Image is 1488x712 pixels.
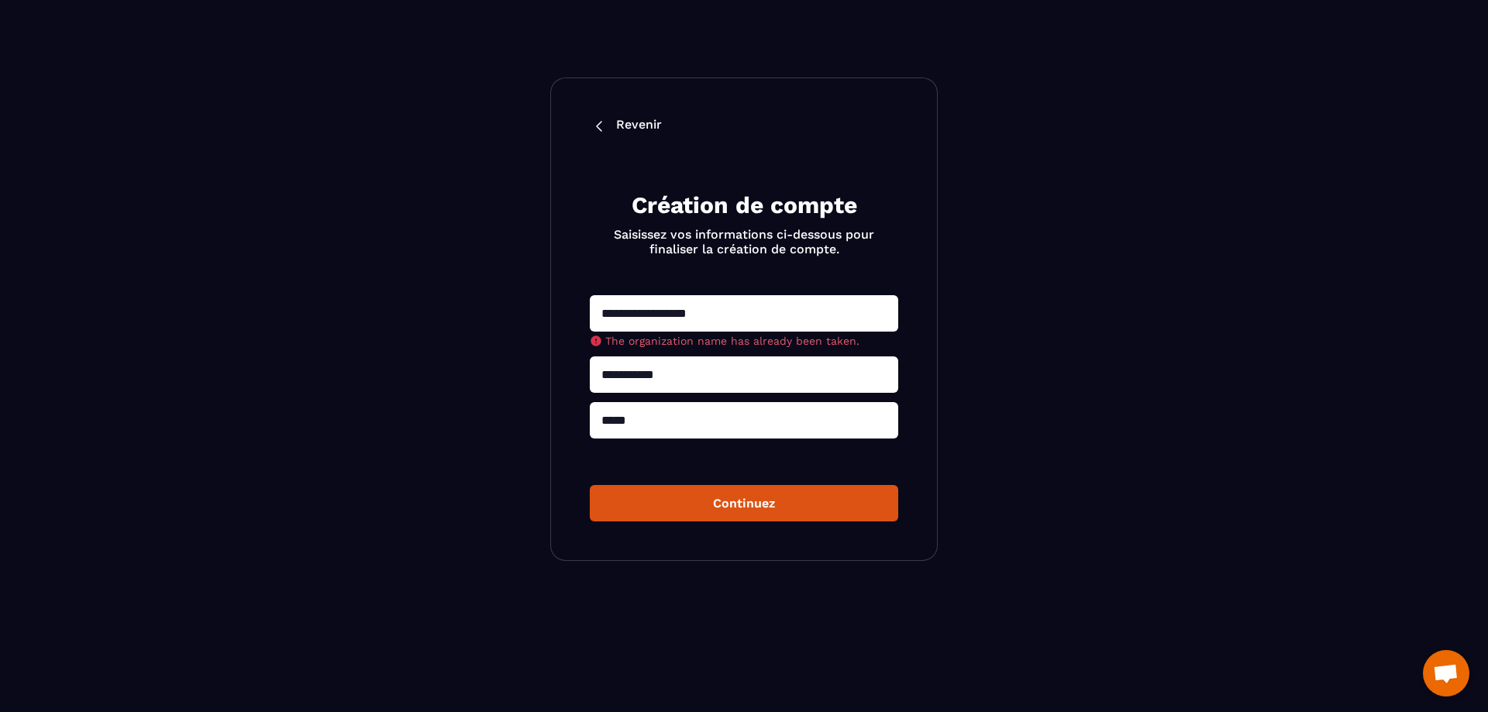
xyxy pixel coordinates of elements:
[616,117,662,136] p: Revenir
[608,190,880,221] h2: Création de compte
[1423,650,1469,697] div: Ouvrir le chat
[608,227,880,256] p: Saisissez vos informations ci-dessous pour finaliser la création de compte.
[590,117,608,136] img: back
[590,117,898,136] a: Revenir
[605,335,859,347] span: The organization name has already been taken.
[590,485,898,521] button: Continuez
